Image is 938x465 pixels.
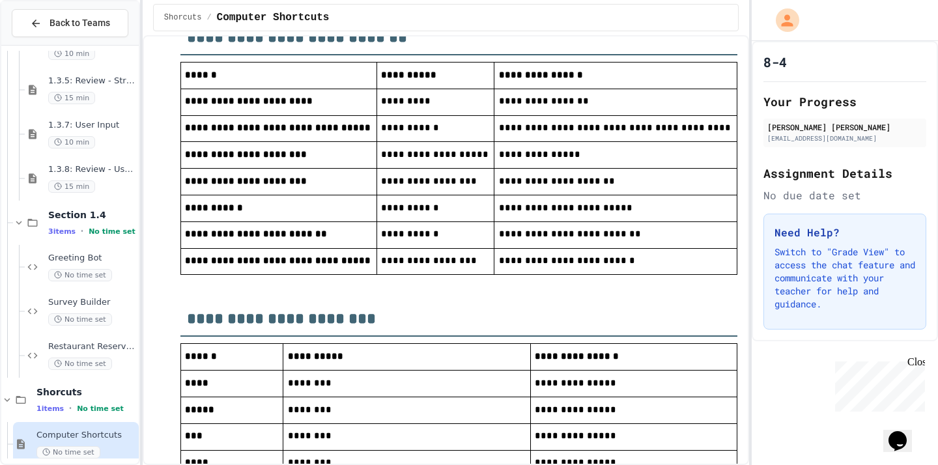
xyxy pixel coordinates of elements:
span: 1.3.7: User Input [48,120,136,131]
span: No time set [48,269,112,281]
div: [EMAIL_ADDRESS][DOMAIN_NAME] [767,134,922,143]
div: No due date set [763,188,926,203]
iframe: chat widget [830,356,925,412]
span: 1.3.5: Review - String Operators [48,76,136,87]
span: No time set [48,358,112,370]
span: 15 min [48,92,95,104]
span: No time set [89,227,135,236]
span: / [206,12,211,23]
div: Chat with us now!Close [5,5,90,83]
span: 15 min [48,180,95,193]
span: Section 1.4 [48,209,136,221]
span: Survey Builder [48,297,136,308]
span: 1.3.8: Review - User Input [48,164,136,175]
iframe: chat widget [883,413,925,452]
span: 1 items [36,404,64,413]
div: My Account [762,5,803,35]
p: Switch to "Grade View" to access the chat feature and communicate with your teacher for help and ... [775,246,915,311]
span: Computer Shortcuts [217,10,330,25]
span: 10 min [48,48,95,60]
button: Back to Teams [12,9,128,37]
h1: 8-4 [763,53,787,71]
span: Shorcuts [164,12,202,23]
span: No time set [36,446,100,458]
span: • [81,226,83,236]
span: 10 min [48,136,95,148]
span: Greeting Bot [48,253,136,264]
span: Shorcuts [36,386,136,398]
h3: Need Help? [775,225,915,240]
span: • [69,403,72,414]
h2: Your Progress [763,92,926,111]
span: No time set [48,313,112,326]
span: Back to Teams [50,16,110,30]
span: Restaurant Reservation System [48,341,136,352]
div: [PERSON_NAME] [PERSON_NAME] [767,121,922,133]
span: Computer Shortcuts [36,430,136,441]
h2: Assignment Details [763,164,926,182]
span: No time set [77,404,124,413]
span: 3 items [48,227,76,236]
